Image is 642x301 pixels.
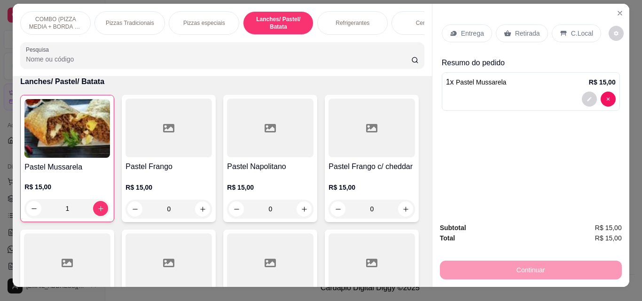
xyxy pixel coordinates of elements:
button: decrease-product-quantity [26,201,41,216]
span: R$ 15,00 [595,223,622,233]
p: R$ 15,00 [329,183,415,192]
button: decrease-product-quantity [330,201,345,216]
button: decrease-product-quantity [229,201,244,216]
p: Entrega [461,29,484,38]
p: Pizzas especiais [183,19,225,27]
button: increase-product-quantity [93,201,108,216]
button: increase-product-quantity [398,201,413,216]
button: decrease-product-quantity [601,92,616,107]
h4: Pastel Napolitano [227,161,313,172]
p: Retirada [515,29,540,38]
h4: Pastel Frango [125,161,212,172]
button: increase-product-quantity [297,201,312,216]
span: Pastel Mussarela [456,78,506,86]
h4: Pastel Mussarela [24,162,110,173]
p: Cervejas [416,19,438,27]
p: Refrigerantes [336,19,369,27]
p: COMBO (PIZZA MEDIA + BORDA DE CHEDDAR OU REQUEIJÃO+ GUARANÁ 1L [28,15,83,31]
button: Close [612,6,627,21]
p: Pizzas Tradicionais [106,19,154,27]
button: decrease-product-quantity [582,92,597,107]
span: R$ 15,00 [595,233,622,243]
button: increase-product-quantity [195,201,210,216]
button: decrease-product-quantity [127,201,142,216]
label: Pesquisa [26,46,52,54]
p: Resumo do pedido [442,57,620,69]
strong: Subtotal [440,224,466,232]
p: R$ 15,00 [125,183,212,192]
p: R$ 15,00 [24,182,110,192]
h4: Pastel Frango c/ cheddar [329,161,415,172]
p: Lanches/ Pastel/ Batata [20,76,424,87]
p: R$ 15,00 [589,77,616,87]
p: R$ 15,00 [227,183,313,192]
p: 1 x [446,77,507,88]
strong: Total [440,234,455,242]
p: C.Local [571,29,593,38]
p: Lanches/ Pastel/ Batata [251,15,305,31]
input: Pesquisa [26,54,411,64]
button: decrease-product-quantity [609,26,624,41]
img: product-image [24,99,110,158]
